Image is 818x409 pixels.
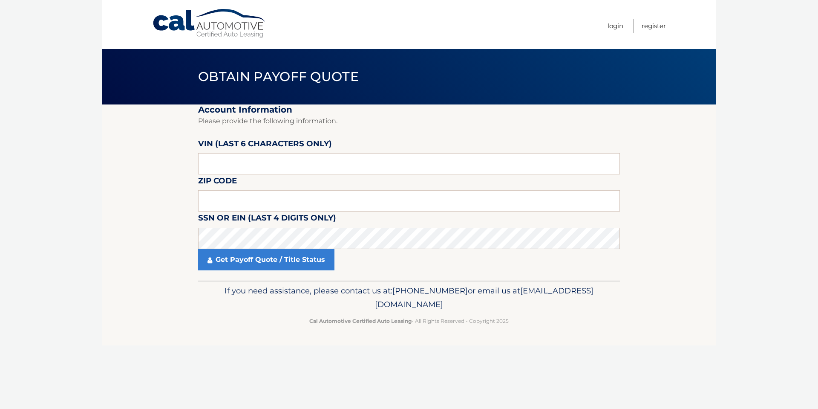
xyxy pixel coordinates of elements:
label: Zip Code [198,174,237,190]
label: SSN or EIN (last 4 digits only) [198,212,336,227]
label: VIN (last 6 characters only) [198,137,332,153]
p: Please provide the following information. [198,115,620,127]
a: Login [608,19,623,33]
span: Obtain Payoff Quote [198,69,359,84]
a: Register [642,19,666,33]
a: Cal Automotive [152,9,267,39]
strong: Cal Automotive Certified Auto Leasing [309,318,412,324]
h2: Account Information [198,104,620,115]
p: If you need assistance, please contact us at: or email us at [204,284,614,311]
p: - All Rights Reserved - Copyright 2025 [204,316,614,325]
span: [PHONE_NUMBER] [392,286,468,296]
a: Get Payoff Quote / Title Status [198,249,334,270]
